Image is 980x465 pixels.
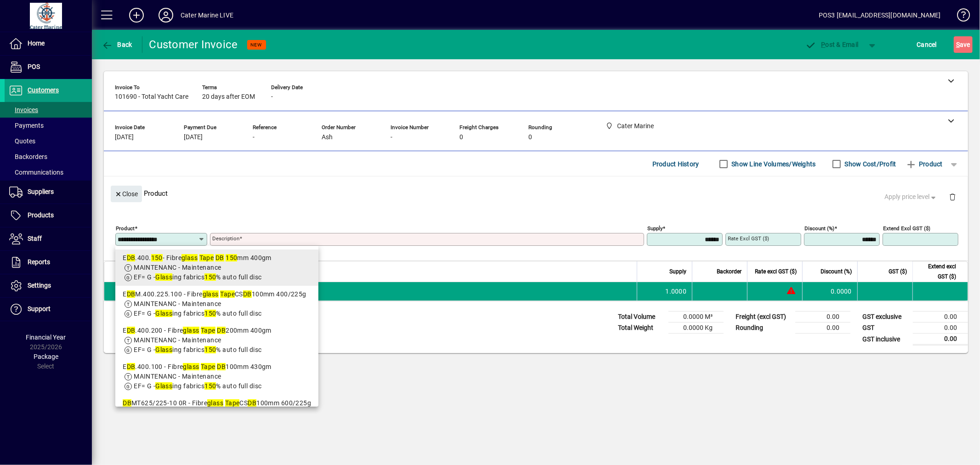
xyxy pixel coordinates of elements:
[821,41,826,48] span: P
[184,134,203,141] span: [DATE]
[459,134,463,141] span: 0
[819,8,941,23] div: POS3 [EMAIL_ADDRESS][DOMAIN_NAME]
[666,287,687,296] span: 1.0000
[183,327,199,334] em: glass
[127,327,136,334] em: DB
[115,322,318,358] mat-option: EDB.400.200 - Fibreglass Tape DB 200mm 400gm
[134,300,221,307] span: MAINTENANC - Maintenance
[647,225,663,232] mat-label: Supply
[248,399,256,407] em: DB
[201,363,215,370] em: Tape
[183,363,199,370] em: glass
[115,286,318,322] mat-option: EDBM.400.225.100 - Fibreglass Tape CS DB 100mm 400/225g
[801,36,863,53] button: Post & Email
[199,254,214,261] em: Tape
[843,159,896,169] label: Show Cost/Profit
[5,149,92,164] a: Backorders
[9,137,35,145] span: Quotes
[795,323,850,334] td: 0.00
[243,290,252,298] em: DB
[668,323,724,334] td: 0.0000 Kg
[717,267,742,277] span: Backorder
[207,399,223,407] em: glass
[115,395,318,431] mat-option: DBMT625/225-10 0R - Fibreglass Tape CS DB 100mm 600/225g
[28,258,50,266] span: Reports
[123,362,311,372] div: E .400.100 - Fibre 100mm 430gm
[149,37,238,52] div: Customer Invoice
[123,326,311,335] div: E .400.200 - Fibre 200mm 400gm
[858,323,913,334] td: GST
[123,398,311,408] div: MT625/225-10 0R - Fibre CS 100mm 600/225g
[115,134,134,141] span: [DATE]
[127,363,136,370] em: DB
[913,323,968,334] td: 0.00
[9,153,47,160] span: Backorders
[5,118,92,133] a: Payments
[885,192,938,202] span: Apply price level
[956,41,960,48] span: S
[215,254,224,261] em: DB
[5,251,92,274] a: Reports
[728,235,769,242] mat-label: Rate excl GST ($)
[127,254,136,261] em: DB
[915,36,940,53] button: Cancel
[28,235,42,242] span: Staff
[950,2,969,32] a: Knowledge Base
[913,334,968,345] td: 0.00
[111,186,142,202] button: Close
[889,267,907,277] span: GST ($)
[858,312,913,323] td: GST exclusive
[115,93,188,101] span: 101690 - Total Yacht Care
[528,134,532,141] span: 0
[134,373,221,380] span: MAINTENANC - Maintenance
[941,193,963,201] app-page-header-button: Delete
[114,187,138,202] span: Close
[104,176,968,210] div: Product
[201,327,215,334] em: Tape
[202,93,255,101] span: 20 days after EOM
[9,106,38,113] span: Invoices
[123,253,311,263] div: E .400. - Fibre mm 400gm
[9,122,44,129] span: Payments
[917,37,937,52] span: Cancel
[802,282,857,301] td: 0.0000
[220,290,235,298] em: Tape
[115,358,318,395] mat-option: EDB.400.100 - Fibreglass Tape DB 100mm 430gm
[5,227,92,250] a: Staff
[322,134,333,141] span: Ash
[99,36,135,53] button: Back
[204,273,216,281] em: 150
[204,346,216,353] em: 150
[858,334,913,345] td: GST inclusive
[5,274,92,297] a: Settings
[649,156,703,172] button: Product History
[271,93,273,101] span: -
[5,181,92,204] a: Suppliers
[122,7,151,23] button: Add
[652,157,699,171] span: Product History
[204,382,216,390] em: 150
[613,323,668,334] td: Total Weight
[226,254,237,261] em: 150
[5,204,92,227] a: Products
[669,267,686,277] span: Supply
[123,399,131,407] em: DB
[127,290,136,298] em: DB
[913,312,968,323] td: 0.00
[881,189,942,205] button: Apply price level
[5,164,92,180] a: Communications
[28,305,51,312] span: Support
[28,188,54,195] span: Suppliers
[116,225,135,232] mat-label: Product
[134,310,261,317] span: EF= G - ing fabrics % auto full disc
[941,186,963,208] button: Delete
[108,189,144,198] app-page-header-button: Close
[28,40,45,47] span: Home
[134,346,261,353] span: EF= G - ing fabrics % auto full disc
[155,273,172,281] em: Glass
[181,254,198,261] em: glass
[804,225,834,232] mat-label: Discount (%)
[5,298,92,321] a: Support
[151,7,181,23] button: Profile
[134,273,261,281] span: EF= G - ing fabrics % auto full disc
